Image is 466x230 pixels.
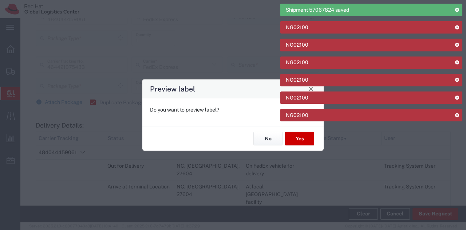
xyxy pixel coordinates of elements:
span: NG02100 [286,76,308,84]
p: Do you want to preview label? [150,106,316,113]
span: NG02100 [286,112,308,119]
span: Shipment 57067824 saved [286,6,349,14]
button: Yes [285,132,314,145]
button: No [253,132,283,145]
span: NG02100 [286,94,308,102]
h4: Preview label [150,83,195,94]
span: NG02100 [286,59,308,66]
span: NG02100 [286,24,308,31]
span: NG02100 [286,41,308,49]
